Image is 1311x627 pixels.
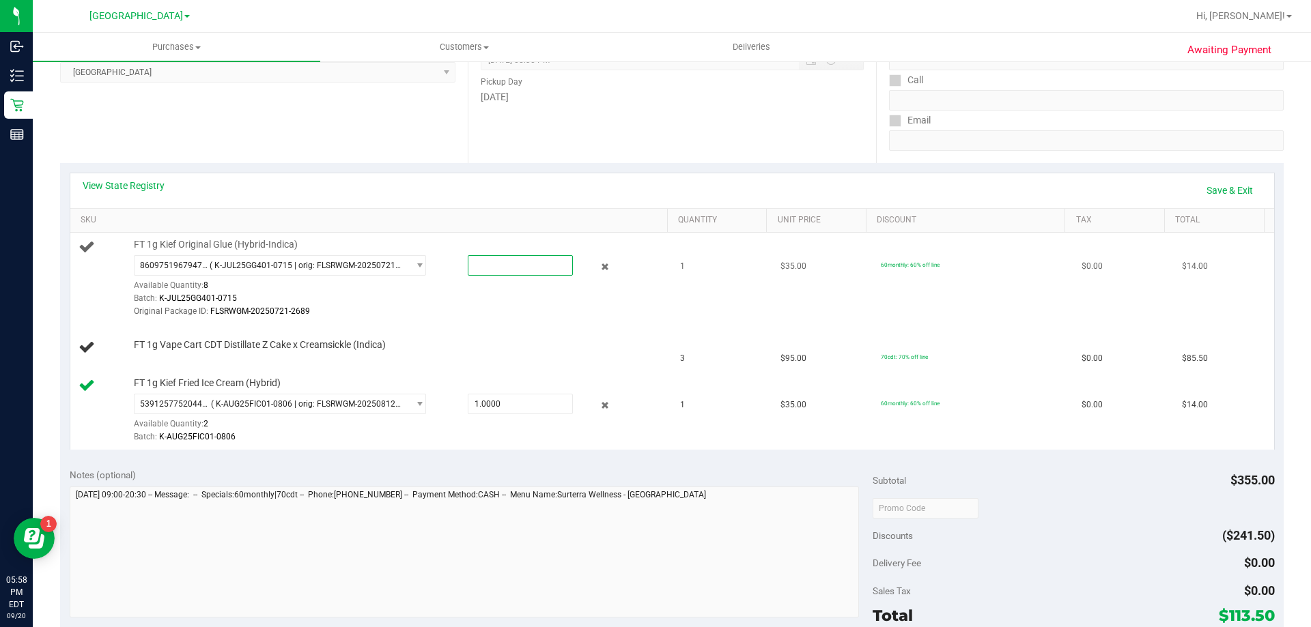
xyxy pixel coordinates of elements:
span: 5391257752044714 [140,399,211,409]
span: $0.00 [1082,260,1103,273]
span: 3 [680,352,685,365]
inline-svg: Inbound [10,40,24,53]
span: $35.00 [780,398,806,411]
span: $0.00 [1244,583,1275,598]
p: 05:58 PM EDT [6,574,27,611]
span: 8 [203,280,208,290]
a: Customers [320,33,608,61]
a: Tax [1076,215,1159,226]
a: Purchases [33,33,320,61]
span: ( K-JUL25GG401-0715 | orig: FLSRWGM-20250721-2689 ) [210,261,403,270]
span: Customers [321,41,607,53]
span: Purchases [33,41,320,53]
span: Deliveries [714,41,789,53]
span: Subtotal [873,475,906,486]
span: FT 1g Kief Fried Ice Cream (Hybrid) [134,377,281,390]
label: Call [889,70,923,90]
input: 1.0000 [468,394,572,413]
span: Discounts [873,523,913,548]
inline-svg: Reports [10,128,24,141]
div: Available Quantity: [134,276,441,302]
iframe: Resource center [14,518,55,559]
span: $14.00 [1182,398,1208,411]
span: FT 1g Vape Cart CDT Distillate Z Cake x Creamsickle (Indica) [134,338,386,351]
span: 70cdt: 70% off line [881,353,928,360]
a: Unit Price [778,215,861,226]
span: $95.00 [780,352,806,365]
span: $85.50 [1182,352,1208,365]
span: 1 [680,398,685,411]
span: Original Package ID: [134,306,208,316]
span: Sales Tax [873,585,911,596]
a: Quantity [678,215,761,226]
span: FLSRWGM-20250721-2689 [210,306,310,316]
span: $355.00 [1230,473,1275,487]
span: Total [873,606,913,625]
span: 60monthly: 60% off line [881,261,940,268]
inline-svg: Inventory [10,69,24,83]
a: Deliveries [608,33,895,61]
span: $113.50 [1219,606,1275,625]
input: Promo Code [873,498,978,519]
input: Format: (999) 999-9999 [889,90,1284,111]
span: select [408,394,425,413]
span: $0.00 [1244,555,1275,570]
iframe: Resource center unread badge [40,516,57,532]
span: 1 [680,260,685,273]
a: SKU [81,215,662,226]
a: View State Registry [83,179,165,192]
a: Total [1175,215,1258,226]
span: $35.00 [780,260,806,273]
span: Notes (optional) [70,469,136,480]
span: $0.00 [1082,398,1103,411]
div: Available Quantity: [134,414,441,441]
span: select [408,256,425,275]
a: Save & Exit [1198,179,1262,202]
span: 2 [203,419,208,428]
span: 8609751967947792 [140,261,210,270]
a: Discount [877,215,1060,226]
span: Batch: [134,293,157,303]
span: Batch: [134,432,157,441]
span: Delivery Fee [873,557,921,568]
span: ($241.50) [1222,528,1275,542]
span: $14.00 [1182,260,1208,273]
span: $0.00 [1082,352,1103,365]
label: Pickup Day [481,76,522,88]
label: Email [889,111,931,130]
inline-svg: Retail [10,98,24,112]
p: 09/20 [6,611,27,621]
span: ( K-AUG25FIC01-0806 | orig: FLSRWGM-20250812-968 ) [211,399,402,409]
span: K-JUL25GG401-0715 [159,293,237,303]
span: K-AUG25FIC01-0806 [159,432,236,441]
span: Awaiting Payment [1187,42,1271,58]
span: [GEOGRAPHIC_DATA] [89,10,183,22]
div: [DATE] [481,90,863,104]
span: 60monthly: 60% off line [881,400,940,407]
span: FT 1g Kief Original Glue (Hybrid-Indica) [134,238,298,251]
span: Hi, [PERSON_NAME]! [1196,10,1285,21]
